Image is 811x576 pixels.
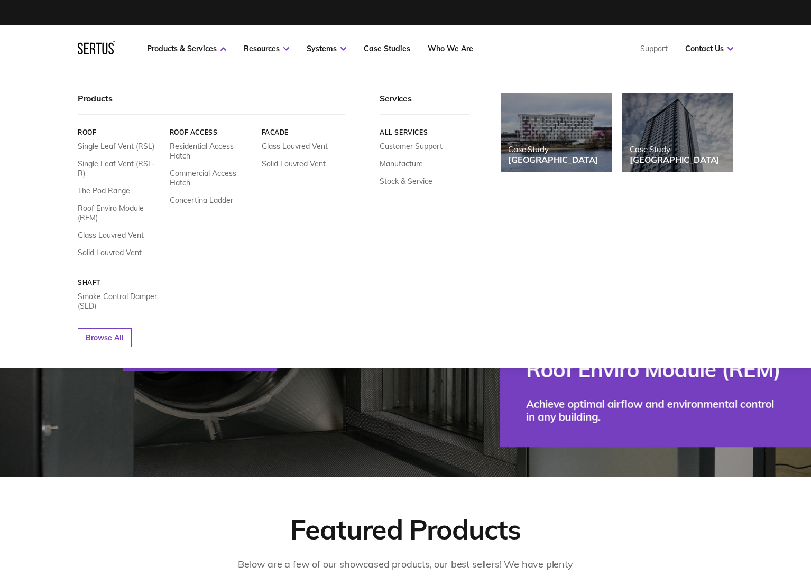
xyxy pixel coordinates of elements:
[508,144,598,154] div: Case Study
[78,128,162,136] a: Roof
[78,292,162,311] a: Smoke Control Damper (SLD)
[380,176,432,186] a: Stock & Service
[640,44,668,53] a: Support
[78,230,144,240] a: Glass Louvred Vent
[78,186,130,196] a: The Pod Range
[147,44,226,53] a: Products & Services
[262,128,346,136] a: Facade
[380,159,423,169] a: Manufacture
[307,44,346,53] a: Systems
[290,512,521,546] div: Featured Products
[78,203,162,222] a: Roof Enviro Module (REM)
[78,278,162,286] a: Shaft
[262,159,326,169] a: Solid Louvred Vent
[685,44,733,53] a: Contact Us
[621,453,811,576] iframe: Chat Widget
[428,44,473,53] a: Who We Are
[501,93,612,172] a: Case Study[GEOGRAPHIC_DATA]
[630,144,720,154] div: Case Study
[170,169,254,188] a: Commercial Access Hatch
[364,44,410,53] a: Case Studies
[170,128,254,136] a: Roof Access
[78,142,154,151] a: Single Leaf Vent (RSL)
[380,142,443,151] a: Customer Support
[170,142,254,161] a: Residential Access Hatch
[170,196,233,205] a: Concertina Ladder
[78,159,162,178] a: Single Leaf Vent (RSL-R)
[508,154,598,165] div: [GEOGRAPHIC_DATA]
[78,93,345,115] div: Products
[244,44,289,53] a: Resources
[262,142,328,151] a: Glass Louvred Vent
[78,328,132,347] a: Browse All
[380,93,469,115] div: Services
[78,248,142,257] a: Solid Louvred Vent
[622,93,733,172] a: Case Study[GEOGRAPHIC_DATA]
[380,128,469,136] a: All services
[630,154,720,165] div: [GEOGRAPHIC_DATA]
